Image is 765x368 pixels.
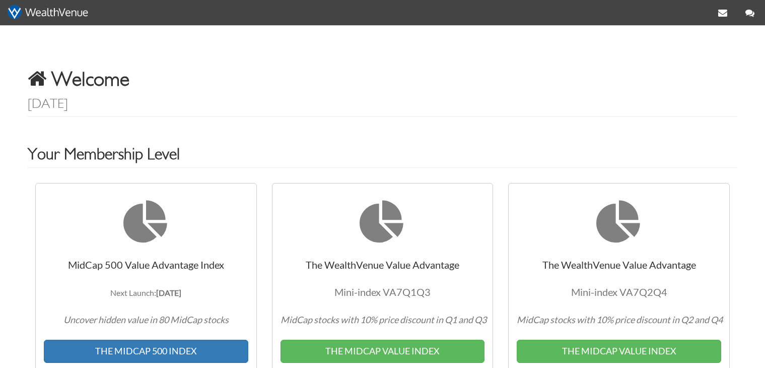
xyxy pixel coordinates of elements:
[156,288,181,297] b: [DATE]
[281,340,485,363] button: THE MIDCAP VALUE INDEX
[44,340,248,363] button: THE MIDCAP 500 INDEX
[63,314,229,325] i: Uncover hidden value in 80 MidCap stocks
[281,314,486,325] i: MidCap stocks with 10% price discount in Q1 and Q3
[8,5,88,20] img: wv-white_435x79p.png
[517,340,721,363] button: THE MIDCAP VALUE INDEX
[51,67,129,90] span: Welcome
[110,288,181,297] span: Next Launch:
[28,144,180,163] span: Your Membership Level
[334,286,431,298] span: Mini-index VA7Q1Q3
[571,286,667,298] span: Mini-index VA7Q2Q4
[28,96,68,111] small: [DATE]
[517,259,723,363] span: The WealthVenue Value Advantage
[44,259,248,363] span: MidCap 500 Value Advantage Index
[517,314,723,325] i: MidCap stocks with 10% price discount in Q2 and Q4
[281,259,486,363] span: The WealthVenue Value Advantage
